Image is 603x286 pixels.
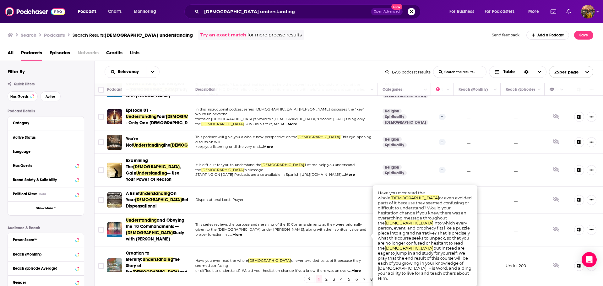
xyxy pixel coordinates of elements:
button: open menu [146,66,159,78]
a: A BriefUnderstandingOn Your[DEMOGRAPHIC_DATA]Being Dispensational [126,191,188,209]
p: __ [506,197,518,202]
span: (KJV) as his text, Mr. At [244,122,284,126]
span: — Use Your Power Of Reason [126,170,179,182]
span: for more precise results [247,31,302,39]
span: [DEMOGRAPHIC_DATA]. [297,135,341,139]
span: [DEMOGRAPHIC_DATA] [385,220,433,225]
span: but instead are eager to jump in and study for yourself! We pray that the end result of this cour... [378,246,471,281]
span: or difficult to understand? Would your hesitation change if you knew there was an over [195,268,348,273]
img: Creation to Eternity: Understanding the Story of the Bible and Why It Matters [107,258,122,273]
a: Religion [383,109,402,114]
div: Reach (Monthly) [13,252,73,256]
img: You're Not Understanding the Bible [107,135,122,150]
img: Understanding and Obeying the 10 Commandments — Bible Study with Mike Mazzalongo [107,222,122,237]
span: the Story of the [126,257,180,275]
span: Podcasts [21,48,42,61]
span: Open Advanced [374,10,400,13]
div: Reach (Episode) [506,86,535,93]
span: Podcasts [78,7,96,16]
span: keep you listening until the very end [195,144,260,149]
p: __ [506,114,518,119]
button: Power Score™ [13,235,79,243]
p: __ [506,167,518,173]
span: Have you ever read the whole [378,190,425,200]
div: Active Status [13,135,75,140]
a: You're NotUnderstandingthe[DEMOGRAPHIC_DATA] [126,136,188,148]
button: Has Guests [8,91,38,101]
span: STARTING ON [DATE] Podcasts are also available in Spanish [URL][DOMAIN_NAME] [195,172,342,177]
a: Credits [106,48,122,61]
img: Examining The Bible, Gain Understanding — Use Your Power Of Reason [107,163,122,178]
a: Religion [383,165,402,170]
span: or even avoided parts of it because they seemed confusing or difficult to understand? Would your ... [378,195,472,225]
span: This eye-opening discussion will [195,135,372,144]
span: In this instructional podcast series [DEMOGRAPHIC_DATA] [PERSON_NAME] discusses the "key" which u... [195,107,364,116]
span: [DEMOGRAPHIC_DATA] [135,197,182,202]
span: Monitoring [134,7,156,16]
div: Power Score [436,86,445,93]
span: Has Guests [10,95,29,98]
a: Brand Safety & Suitability [13,176,79,184]
span: Episode 01 - [126,108,151,113]
span: This series reviews the purpose and meaning of the 10 Commandments as they were originally [195,222,362,227]
p: -- [439,114,446,120]
p: Podcast Details [8,109,84,113]
a: 7 [361,275,367,283]
button: Save [574,31,593,40]
span: Networks [78,48,99,61]
img: User Profile [581,5,595,19]
span: Quick Filters [14,82,35,86]
span: Toggle select row [98,167,104,173]
span: More [528,7,539,16]
p: Under 200 [506,263,526,268]
p: __ [506,227,518,232]
a: 2 [323,275,329,283]
a: All [8,48,14,61]
p: __ [459,114,470,119]
img: Podchaser - Follow, Share and Rate Podcasts [5,6,65,18]
span: [DEMOGRAPHIC_DATA] [126,230,173,235]
button: Show More Button [587,195,596,205]
a: [DEMOGRAPHIC_DATA] [383,120,428,125]
span: [DEMOGRAPHIC_DATA] [201,122,244,126]
button: open menu [73,7,105,17]
button: open menu [445,7,482,17]
button: Reach (Monthly) [13,250,79,258]
div: Category [13,121,75,125]
h2: Choose View [489,66,546,78]
span: Study with [PERSON_NAME] [126,230,184,242]
a: A Brief Understanding On Your Bible Being Dispensational [107,192,122,208]
p: __ [506,139,518,145]
span: [DEMOGRAPHIC_DATA] [390,195,439,200]
a: Religion [383,137,402,142]
div: Categories [383,86,402,93]
a: Search Results:[DEMOGRAPHIC_DATA] understanding [73,32,193,38]
p: Audience & Reach [8,226,84,230]
span: Toggle select row [98,114,104,120]
button: Category [13,119,79,127]
button: Reach (Episode Average) [13,264,79,272]
button: Send feedback [490,32,521,38]
a: Episode 01 -UnderstandingYour[DEMOGRAPHIC_DATA]Series - Only One [DEMOGRAPHIC_DATA]? [126,107,188,126]
p: __ [459,167,470,173]
span: Show More [36,207,53,210]
input: Search podcasts, credits, & more... [202,7,371,17]
a: Lists [130,48,139,61]
span: Episodes [50,48,70,61]
button: open menu [105,70,146,74]
div: Sort Direction [520,66,533,78]
p: -- [439,167,446,173]
div: Gender [13,280,73,285]
span: the [164,143,171,148]
span: , Gain [126,164,181,176]
span: For Podcasters [485,7,515,16]
span: ...More [285,122,297,127]
h3: Search [21,32,36,38]
span: ...More [348,268,361,273]
a: Spirituality [383,114,407,119]
button: Show More [8,201,84,215]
